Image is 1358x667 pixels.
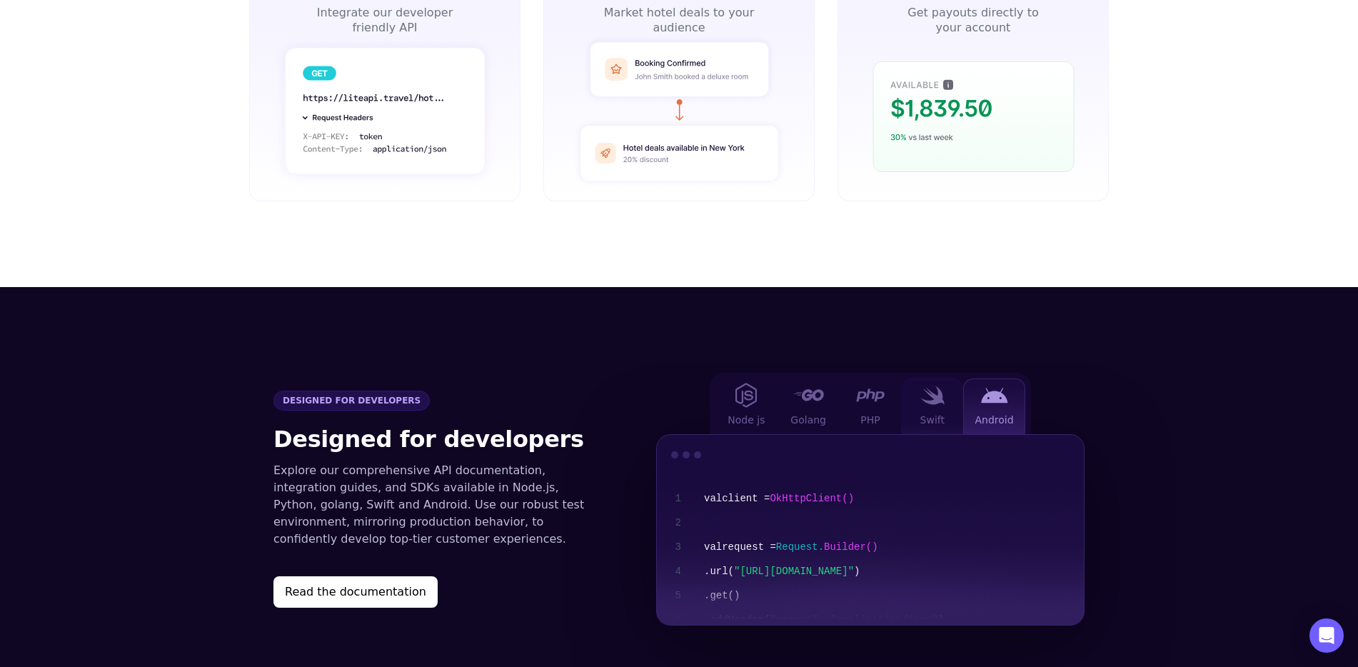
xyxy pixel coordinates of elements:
span: request = [722,541,776,553]
span: val [704,493,722,504]
div: Market hotel deals to your audience [602,5,755,35]
span: .addHeader( [704,614,770,626]
span: val [704,541,722,553]
img: PHP [856,388,885,402]
span: Designed for developers [273,391,430,411]
button: Read the documentation [273,576,438,608]
span: ) [854,566,860,577]
img: Node js [735,383,757,408]
span: Builder() [824,541,878,553]
div: Integrate our developer friendly API [308,5,461,35]
span: Node js [728,413,765,427]
span: .get() [704,590,740,601]
span: Golang [790,413,826,427]
span: "accept", "application/json" [770,614,937,626]
img: Swift [920,386,945,405]
span: OkHttpClient() [770,493,854,504]
a: Read the documentation [273,576,599,608]
span: Android [975,413,1014,427]
p: Explore our comprehensive API documentation, integration guides, and SDKs available in Node.js, P... [273,462,599,548]
span: ) [938,614,944,626]
span: client = [722,493,770,504]
span: .url( [704,566,734,577]
img: Android [981,388,1008,403]
span: Request. [776,541,824,553]
span: "[URL][DOMAIN_NAME]" [734,566,854,577]
img: Golang [793,389,824,401]
h2: Designed for developers [273,422,599,456]
span: Swift [920,413,945,427]
div: Open Intercom Messenger [1309,618,1344,653]
span: PHP [860,413,880,427]
div: Get payouts directly to your account [896,5,1050,35]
